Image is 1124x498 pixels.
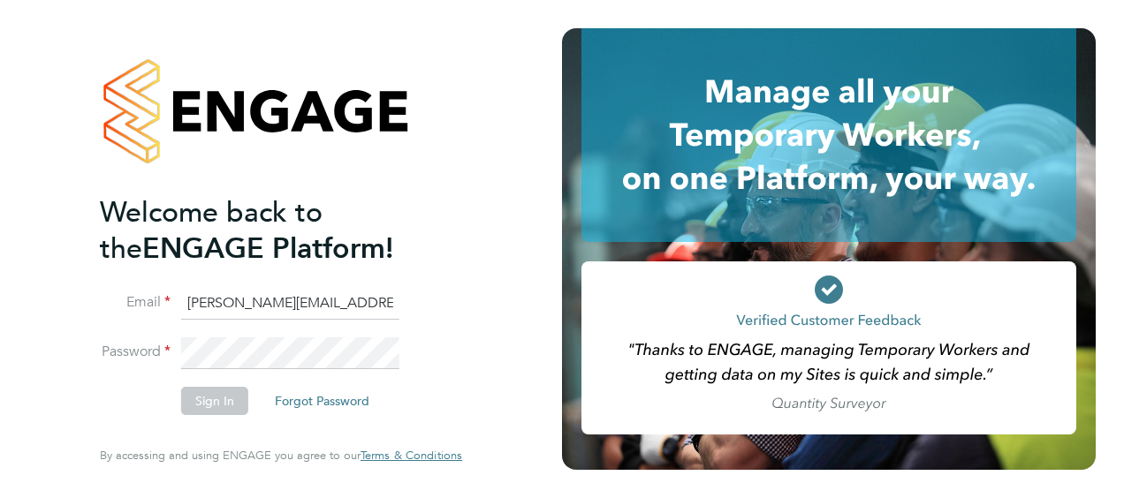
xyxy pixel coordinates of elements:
a: Terms & Conditions [361,449,462,463]
span: By accessing and using ENGAGE you agree to our [100,448,462,463]
span: Terms & Conditions [361,448,462,463]
span: Welcome back to the [100,195,323,266]
label: Password [100,343,171,361]
input: Enter your work email... [181,288,399,320]
button: Sign In [181,387,248,415]
h2: ENGAGE Platform! [100,194,444,267]
label: Email [100,293,171,312]
button: Forgot Password [261,387,384,415]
